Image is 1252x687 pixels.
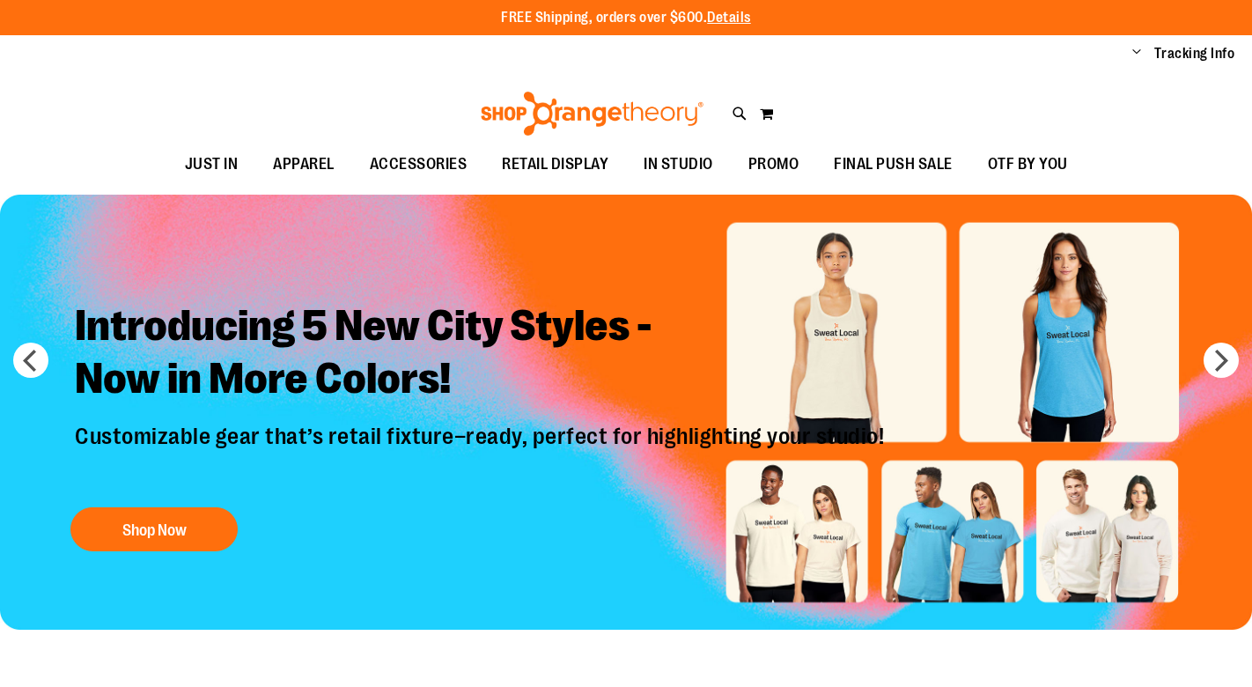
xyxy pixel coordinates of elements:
a: IN STUDIO [626,144,731,185]
span: RETAIL DISPLAY [502,144,608,184]
span: JUST IN [185,144,239,184]
a: APPAREL [255,144,352,185]
a: ACCESSORIES [352,144,485,185]
p: Customizable gear that’s retail fixture–ready, perfect for highlighting your studio! [62,423,902,490]
img: Shop Orangetheory [478,92,706,136]
a: JUST IN [167,144,256,185]
button: prev [13,343,48,378]
a: OTF BY YOU [970,144,1086,185]
span: FINAL PUSH SALE [834,144,953,184]
a: Introducing 5 New City Styles -Now in More Colors! Customizable gear that’s retail fixture–ready,... [62,286,902,560]
span: APPAREL [273,144,335,184]
button: Shop Now [70,507,238,551]
a: Details [707,10,751,26]
h2: Introducing 5 New City Styles - Now in More Colors! [62,286,902,423]
span: IN STUDIO [644,144,713,184]
a: FINAL PUSH SALE [816,144,970,185]
span: PROMO [748,144,799,184]
span: ACCESSORIES [370,144,468,184]
span: OTF BY YOU [988,144,1068,184]
button: next [1204,343,1239,378]
p: FREE Shipping, orders over $600. [501,8,751,28]
a: RETAIL DISPLAY [484,144,626,185]
button: Account menu [1132,45,1141,63]
a: PROMO [731,144,817,185]
a: Tracking Info [1154,44,1235,63]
